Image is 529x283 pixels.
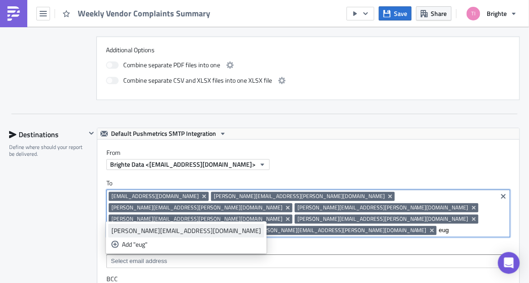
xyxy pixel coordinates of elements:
button: Remove Tag [201,192,209,201]
a: Link to Dashboard [4,4,55,11]
img: Avatar [466,6,481,21]
span: Combine separate CSV and XLSX files into one XLSX file [123,75,272,86]
button: Remove Tag [470,203,479,212]
div: Destinations [9,128,86,141]
div: Define where should your report be delivered. [9,144,86,158]
body: Rich Text Area. Press ALT-0 for help. [4,4,399,11]
span: [EMAIL_ADDRESS][DOMAIN_NAME] [111,193,199,200]
label: From [106,149,519,157]
span: [PERSON_NAME][EMAIL_ADDRESS][PERSON_NAME][DOMAIN_NAME] [256,227,427,234]
span: Default Pushmetrics SMTP Integration [111,128,216,139]
div: Open Intercom Messenger [498,252,520,274]
button: Default Pushmetrics SMTP Integration [97,128,230,139]
button: Remove Tag [284,203,292,212]
input: Select em ail add ress [109,257,507,266]
span: [PERSON_NAME][EMAIL_ADDRESS][PERSON_NAME][DOMAIN_NAME] [297,204,469,211]
button: Remove Tag [428,226,437,235]
button: Hide content [86,128,97,139]
button: Remove Tag [387,192,395,201]
button: Clear selected items [498,191,509,202]
span: Save [394,9,407,18]
label: CC [106,244,510,252]
label: To [106,179,510,187]
span: Combine separate PDF files into one [123,60,220,70]
label: BCC [106,275,510,283]
span: [PERSON_NAME][EMAIL_ADDRESS][PERSON_NAME][DOMAIN_NAME] [111,215,282,223]
span: Brighte Data <[EMAIL_ADDRESS][DOMAIN_NAME]> [110,159,256,169]
img: PushMetrics [6,6,21,21]
button: Brighte [461,4,522,24]
div: [PERSON_NAME][EMAIL_ADDRESS][DOMAIN_NAME] [111,226,261,235]
button: Save [379,6,412,20]
button: Share [416,6,452,20]
span: Weekly Vendor Complaints Summary [78,8,211,19]
button: Remove Tag [284,214,292,223]
span: [PERSON_NAME][EMAIL_ADDRESS][PERSON_NAME][DOMAIN_NAME] [214,193,385,200]
div: Add "eug" [122,240,261,249]
span: Brighte [487,9,507,18]
span: Share [431,9,447,18]
button: Remove Tag [470,214,479,223]
button: Brighte Data <[EMAIL_ADDRESS][DOMAIN_NAME]> [106,159,270,170]
ul: selectable options [106,222,267,253]
label: Additional Options [106,46,510,54]
span: [PERSON_NAME][EMAIL_ADDRESS][PERSON_NAME][DOMAIN_NAME] [111,204,282,211]
span: [PERSON_NAME][EMAIL_ADDRESS][PERSON_NAME][DOMAIN_NAME] [297,215,469,223]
